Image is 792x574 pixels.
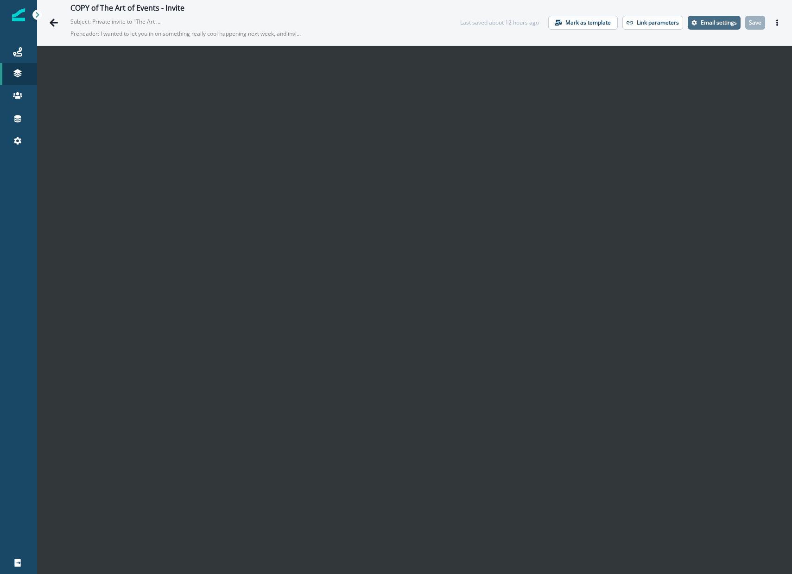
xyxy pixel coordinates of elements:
div: Last saved about 12 hours ago [460,19,539,27]
img: Inflection [12,8,25,21]
button: Link parameters [622,16,683,30]
div: COPY of The Art of Events - Invite [70,4,184,14]
button: Save [745,16,765,30]
p: Mark as template [565,19,611,26]
button: Mark as template [548,16,618,30]
button: Go back [44,13,63,32]
p: Email settings [701,19,737,26]
p: Save [749,19,761,26]
button: Actions [770,16,785,30]
p: Link parameters [637,19,679,26]
p: Subject: Private invite to "The Art Of..." event series with [PERSON_NAME] [70,14,163,26]
p: Preheader: I wanted to let you in on something really cool happening next week, and invite you to... [70,26,302,42]
button: Settings [688,16,741,30]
